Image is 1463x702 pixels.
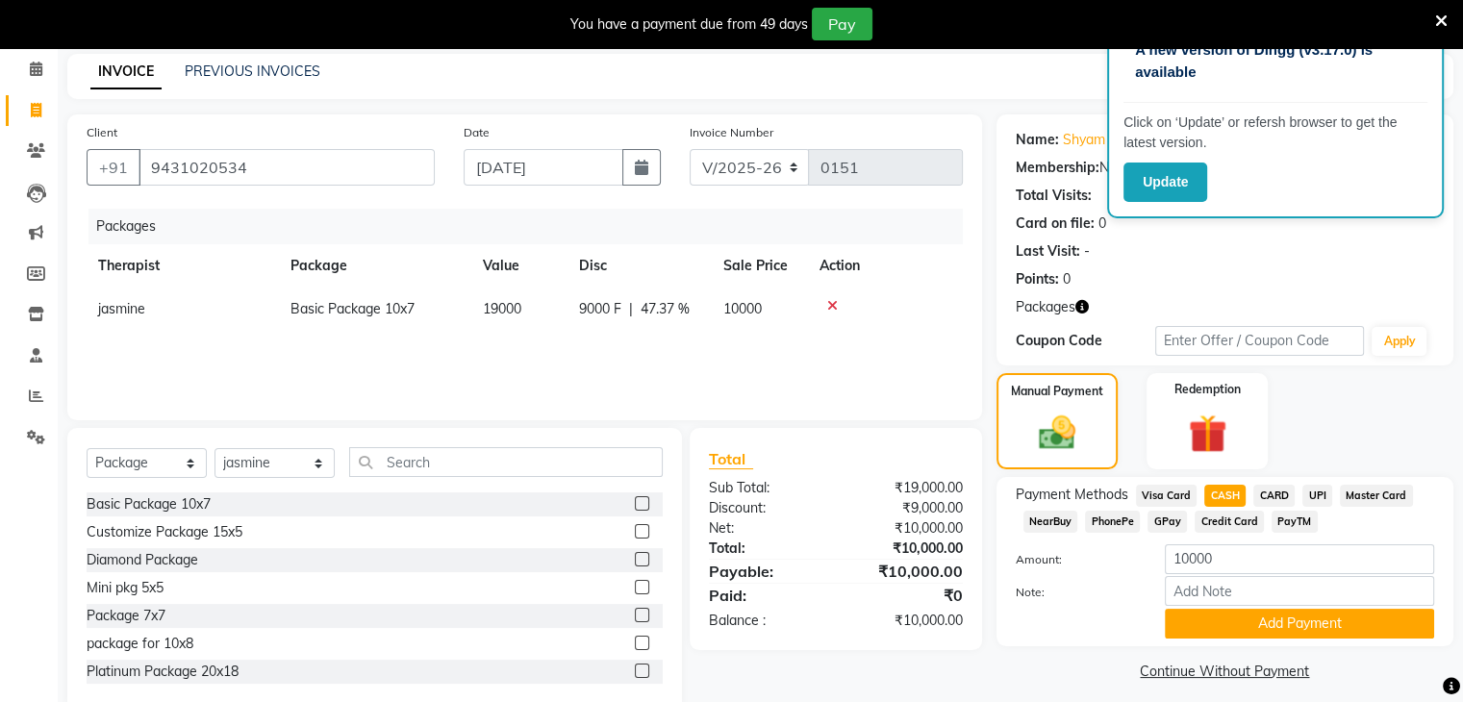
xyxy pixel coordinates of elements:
[1016,485,1128,505] span: Payment Methods
[87,522,242,542] div: Customize Package 15x5
[1340,485,1413,507] span: Master Card
[1302,485,1332,507] span: UPI
[1135,39,1416,83] p: A new version of Dingg (v3.17.0) is available
[1016,158,1099,178] div: Membership:
[1016,158,1434,178] div: No Active Membership
[568,244,712,288] th: Disc
[349,447,663,477] input: Search
[836,584,977,607] div: ₹0
[1001,584,1150,601] label: Note:
[139,149,435,186] input: Search by Name/Mobile/Email/Code
[641,299,690,319] span: 47.37 %
[1016,213,1095,234] div: Card on file:
[570,14,808,35] div: You have a payment due from 49 days
[1165,609,1434,639] button: Add Payment
[629,299,633,319] span: |
[694,518,836,539] div: Net:
[1016,269,1059,289] div: Points:
[1016,297,1075,317] span: Packages
[1085,511,1140,533] span: PhonePe
[709,449,753,469] span: Total
[1098,213,1106,234] div: 0
[87,662,239,682] div: Platinum Package 20x18
[1253,485,1295,507] span: CARD
[723,300,762,317] span: 10000
[87,578,164,598] div: Mini pkg 5x5
[694,584,836,607] div: Paid:
[1165,576,1434,606] input: Add Note
[87,124,117,141] label: Client
[87,634,193,654] div: package for 10x8
[690,124,773,141] label: Invoice Number
[87,494,211,514] div: Basic Package 10x7
[579,299,621,319] span: 9000 F
[836,560,977,583] div: ₹10,000.00
[1016,331,1155,351] div: Coupon Code
[290,300,415,317] span: Basic Package 10x7
[1063,130,1159,150] a: Shyam Pkg 312
[808,244,963,288] th: Action
[694,478,836,498] div: Sub Total:
[1001,551,1150,568] label: Amount:
[87,244,279,288] th: Therapist
[836,611,977,631] div: ₹10,000.00
[694,498,836,518] div: Discount:
[1123,163,1207,202] button: Update
[1016,186,1092,206] div: Total Visits:
[87,149,140,186] button: +91
[1204,485,1246,507] span: CASH
[694,560,836,583] div: Payable:
[1136,485,1198,507] span: Visa Card
[1016,241,1080,262] div: Last Visit:
[836,518,977,539] div: ₹10,000.00
[87,606,165,626] div: Package 7x7
[1084,241,1090,262] div: -
[694,539,836,559] div: Total:
[90,55,162,89] a: INVOICE
[98,300,145,317] span: jasmine
[1000,662,1450,682] a: Continue Without Payment
[812,8,872,40] button: Pay
[836,539,977,559] div: ₹10,000.00
[836,478,977,498] div: ₹19,000.00
[1023,511,1078,533] span: NearBuy
[483,300,521,317] span: 19000
[1372,327,1426,356] button: Apply
[1174,381,1241,398] label: Redemption
[185,63,320,80] a: PREVIOUS INVOICES
[87,550,198,570] div: Diamond Package
[1272,511,1318,533] span: PayTM
[1165,544,1434,574] input: Amount
[1027,412,1087,454] img: _cash.svg
[279,244,471,288] th: Package
[1195,511,1264,533] span: Credit Card
[1155,326,1365,356] input: Enter Offer / Coupon Code
[1123,113,1427,153] p: Click on ‘Update’ or refersh browser to get the latest version.
[1148,511,1187,533] span: GPay
[836,498,977,518] div: ₹9,000.00
[694,611,836,631] div: Balance :
[1016,130,1059,150] div: Name:
[712,244,808,288] th: Sale Price
[1176,410,1239,458] img: _gift.svg
[88,209,977,244] div: Packages
[1011,383,1103,400] label: Manual Payment
[471,244,568,288] th: Value
[464,124,490,141] label: Date
[1063,269,1071,289] div: 0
